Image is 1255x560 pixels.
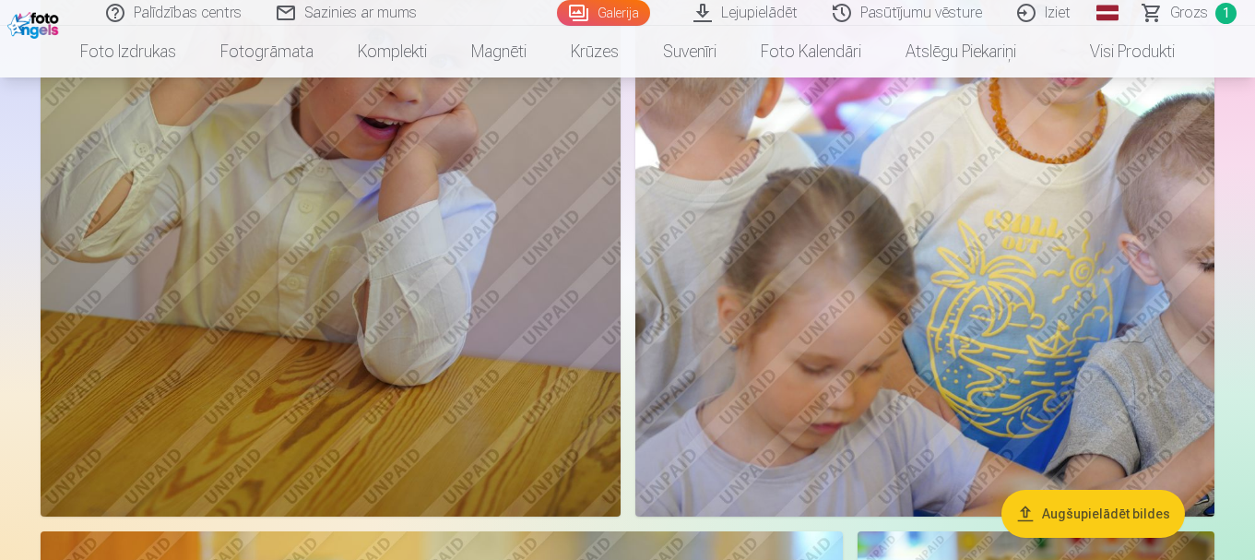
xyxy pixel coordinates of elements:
a: Atslēgu piekariņi [883,26,1038,77]
a: Foto kalendāri [739,26,883,77]
button: Augšupielādēt bildes [1001,490,1185,538]
a: Foto izdrukas [58,26,198,77]
span: 1 [1215,3,1237,24]
a: Komplekti [336,26,449,77]
span: Grozs [1170,2,1208,24]
a: Visi produkti [1038,26,1197,77]
a: Fotogrāmata [198,26,336,77]
a: Krūzes [549,26,641,77]
a: Magnēti [449,26,549,77]
img: /fa1 [7,7,64,39]
a: Suvenīri [641,26,739,77]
